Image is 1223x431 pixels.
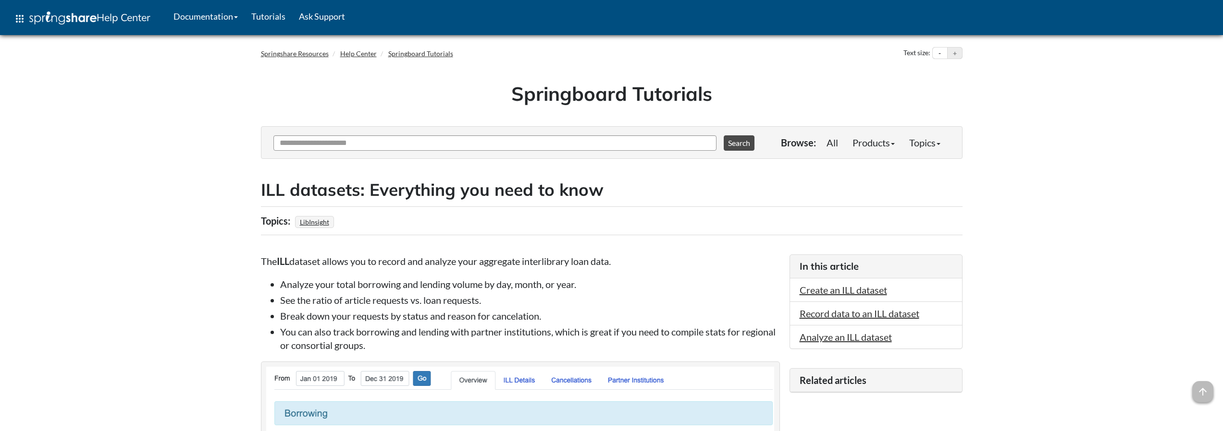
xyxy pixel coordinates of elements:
button: Search [724,135,754,151]
li: You can also track borrowing and lending with partner institutions, which is great if you need to... [280,325,780,352]
a: LibInsight [298,215,331,229]
span: Related articles [800,374,866,386]
a: Create an ILL dataset [800,284,887,296]
a: Analyze an ILL dataset [800,331,892,343]
a: All [819,133,845,152]
img: Springshare [29,12,97,24]
a: Help Center [340,49,377,58]
a: Ask Support [292,4,352,28]
a: Documentation [167,4,245,28]
button: Decrease text size [933,48,947,59]
a: Record data to an ILL dataset [800,308,919,319]
li: See the ratio of article requests vs. loan requests. [280,293,780,307]
a: Products [845,133,902,152]
h1: Springboard Tutorials [268,80,955,107]
a: Springboard Tutorials [388,49,453,58]
span: apps [14,13,25,24]
li: Break down your requests by status and reason for cancelation. [280,309,780,323]
h3: In this article [800,260,952,273]
a: Tutorials [245,4,292,28]
a: apps Help Center [7,4,157,33]
strong: ILL [277,255,289,267]
div: Text size: [902,47,932,60]
p: The dataset allows you to record and analyze your aggregate interlibrary loan data. [261,254,780,268]
span: arrow_upward [1192,381,1213,402]
a: arrow_upward [1192,382,1213,394]
span: Help Center [97,11,150,24]
a: Topics [902,133,948,152]
li: Analyze your total borrowing and lending volume by day, month, or year. [280,277,780,291]
button: Increase text size [948,48,962,59]
p: Browse: [781,136,816,149]
a: Springshare Resources [261,49,329,58]
h2: ILL datasets: Everything you need to know [261,178,963,202]
div: Topics: [261,212,293,230]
